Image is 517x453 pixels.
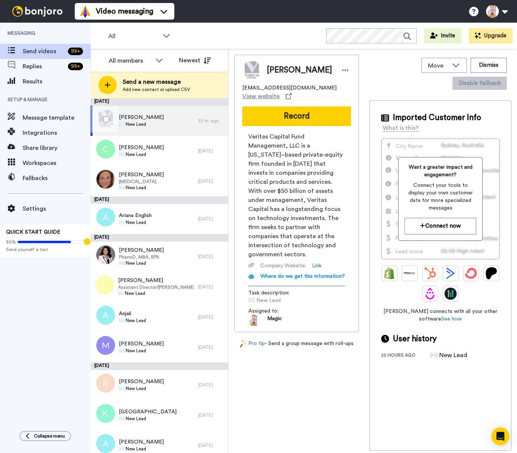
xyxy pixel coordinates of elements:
span: Where do we get this information? [260,274,345,279]
span: Integrations [23,128,91,137]
span: [PERSON_NAME] [119,340,164,348]
span: ✉️ New Lead [119,416,177,422]
span: Send videos [23,47,65,56]
div: 99 + [68,48,83,55]
div: [DATE] [198,148,225,154]
span: All [108,32,159,41]
span: Company Website : [260,262,306,270]
img: ConvertKit [465,267,477,279]
div: [DATE] [91,98,228,106]
img: r.png [96,374,115,393]
div: [DATE] [198,344,225,350]
span: Task description : [248,289,301,297]
span: Assistant Director/[PERSON_NAME] of Faculty & Curriculum [118,284,194,290]
span: Anjali [119,310,146,317]
span: ✉️ New Lead [119,348,164,354]
div: [DATE] [91,234,228,242]
img: vm-color.svg [79,5,91,17]
a: Connect now [405,218,476,234]
img: Hubspot [424,267,436,279]
img: a.png [96,306,115,325]
span: [PERSON_NAME] [118,277,194,284]
span: Magic [267,315,282,326]
img: Shopify [383,267,395,279]
div: 22 hours ago [381,352,430,360]
span: Workspaces [23,159,91,168]
button: Disable fallback [452,77,507,90]
div: [DATE] [198,254,225,260]
a: Pro tip [240,340,265,348]
span: User history [393,333,437,345]
span: Move [428,61,448,70]
img: Image of Jeff Wu [242,61,261,80]
button: Upgrade [469,28,512,43]
span: Assigned to: [248,307,301,315]
span: [PERSON_NAME] [119,438,164,446]
span: ✉️ New Lead [119,446,164,452]
span: [MEDICAL_DATA] [119,179,164,185]
span: Imported Customer Info [393,112,481,123]
span: Veritas Capital Fund Management, LLC is a [US_STATE]–based private-equity firm founded in [DATE] ... [248,132,345,259]
span: ✉️ New Lead [119,317,146,324]
img: magic-wand.svg [240,340,247,348]
a: View website [242,92,292,101]
img: a49a79f4-9d18-4d00-8d23-0cb73523c118.jpg [96,245,115,264]
img: a.png [96,208,115,226]
div: What is this? [383,123,419,133]
span: Connect your tools to display your own customer data for more specialized messages [405,182,476,212]
button: Collapse menu [20,431,71,441]
span: ✉️ New Lead [119,121,164,127]
span: QUICK START GUIDE [6,230,60,235]
button: Invite [424,28,461,43]
span: ✉️ New Lead [118,290,194,296]
div: [DATE] [91,196,228,204]
span: Collapse menu [34,433,65,439]
span: ✉️ New Lead [119,185,164,191]
span: [PERSON_NAME] connects with all your other software [381,308,500,323]
img: a.png [96,434,115,453]
span: Send yourself a test [6,247,85,253]
span: ✉️ New Lead [119,151,164,157]
span: View website [242,92,280,101]
img: ActiveCampaign [445,267,457,279]
div: 99 + [68,63,83,70]
div: [DATE] [198,382,225,388]
span: Replies [23,62,65,71]
img: bj-logo-header-white.svg [9,6,66,17]
button: Newest [173,53,217,68]
div: [DATE] [198,216,225,222]
div: Open Intercom Messenger [491,427,509,445]
div: [DATE] [198,178,225,184]
span: Add new contact or upload CSV [123,86,190,92]
span: Fallbacks [23,174,91,183]
div: 22 hr. ago [198,118,225,124]
button: Record [242,106,351,126]
span: [PERSON_NAME] [119,114,164,121]
span: Want a greater impact and engagement? [405,163,476,179]
img: Ontraport [404,267,416,279]
div: [DATE] [198,442,225,448]
span: ✉️ New Lead [119,219,152,225]
img: 60bb4b94-a3b2-4ebb-b869-3e9da2e15df4.jpg [96,170,115,189]
span: Send a new message [123,77,190,86]
span: [PERSON_NAME] [119,247,164,254]
span: [PERSON_NAME] [119,378,164,385]
span: [PERSON_NAME] [267,65,332,76]
button: Dismiss [471,58,507,73]
div: Tooltip anchor [84,238,91,245]
img: 15d1c799-1a2a-44da-886b-0dc1005ab79c-1524146106.jpg [248,315,260,326]
span: [PERSON_NAME] [119,171,164,179]
span: Ariana English [119,212,152,219]
div: ✉️ New Lead [430,351,468,360]
span: PharmD, MBA, RPh [119,254,164,260]
img: Patreon [485,267,497,279]
a: Link [312,262,322,270]
div: [DATE] [198,284,225,290]
div: All members [109,56,152,65]
img: c.png [96,140,115,159]
div: [DATE] [91,362,228,370]
span: [PERSON_NAME] [119,144,164,151]
span: Results [23,77,91,86]
span: Settings [23,204,91,213]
